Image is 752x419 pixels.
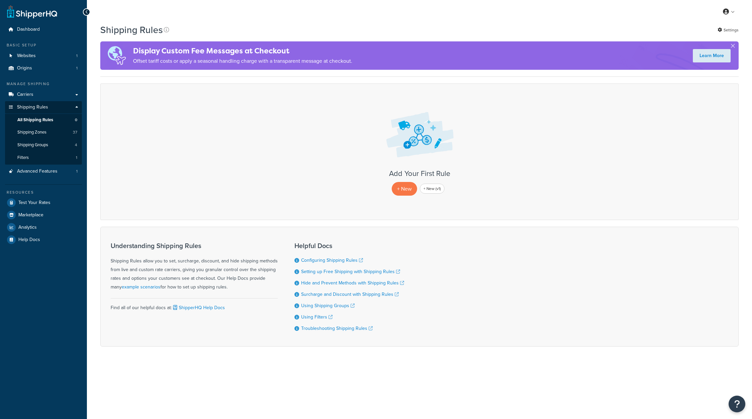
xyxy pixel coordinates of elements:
[420,184,445,194] a: + New (v1)
[301,268,400,275] a: Setting up Free Shipping with Shipping Rules
[5,126,82,139] a: Shipping Zones 37
[5,152,82,164] li: Filters
[17,27,40,32] span: Dashboard
[17,92,33,97] span: Carriers
[5,209,82,221] a: Marketplace
[100,41,133,70] img: duties-banner-06bc72dcb5fe05cb3f9472aba00be2ae8eb53ab6f0d8bb03d382ba314ac3c341.png
[18,200,50,206] span: Test Your Rates
[718,25,739,35] a: Settings
[17,169,57,174] span: Advanced Features
[5,101,82,165] li: Shipping Rules
[5,50,82,62] li: Websites
[17,117,53,123] span: All Shipping Rules
[133,45,352,56] h4: Display Custom Fee Messages at Checkout
[5,165,82,178] a: Advanced Features 1
[111,298,278,312] div: Find all of our helpful docs at:
[18,225,37,230] span: Analytics
[5,165,82,178] li: Advanced Features
[301,313,333,321] a: Using Filters
[17,65,32,71] span: Origins
[111,242,278,249] h3: Understanding Shipping Rules
[76,53,78,59] span: 1
[301,302,355,309] a: Using Shipping Groups
[301,291,399,298] a: Surcharge and Discount with Shipping Rules
[5,221,82,233] a: Analytics
[5,88,82,101] a: Carriers
[5,62,82,74] li: Origins
[17,53,36,59] span: Websites
[693,49,731,62] a: Learn More
[5,197,82,209] a: Test Your Rates
[5,139,82,151] li: Shipping Groups
[17,142,48,148] span: Shipping Groups
[73,130,77,135] span: 37
[17,155,29,161] span: Filters
[301,279,404,286] a: Hide and Prevent Methods with Shipping Rules
[133,56,352,66] p: Offset tariff costs or apply a seasonal handling charge with a transparent message at checkout.
[5,101,82,114] a: Shipping Rules
[294,242,404,249] h3: Helpful Docs
[5,114,82,126] a: All Shipping Rules 0
[301,325,373,332] a: Troubleshooting Shipping Rules
[75,117,77,123] span: 0
[5,42,82,48] div: Basic Setup
[5,62,82,74] a: Origins 1
[392,182,417,196] p: + New
[122,283,160,290] a: example scenarios
[5,139,82,151] a: Shipping Groups 4
[17,104,48,110] span: Shipping Rules
[5,81,82,87] div: Manage Shipping
[5,114,82,126] li: All Shipping Rules
[5,50,82,62] a: Websites 1
[729,396,745,412] button: Open Resource Center
[75,142,77,148] span: 4
[76,169,78,174] span: 1
[301,257,363,264] a: Configuring Shipping Rules
[172,304,225,311] a: ShipperHQ Help Docs
[18,237,40,243] span: Help Docs
[5,23,82,36] a: Dashboard
[111,242,278,291] div: Shipping Rules allow you to set, surcharge, discount, and hide shipping methods from live and cus...
[18,212,43,218] span: Marketplace
[5,190,82,195] div: Resources
[5,126,82,139] li: Shipping Zones
[76,155,77,161] span: 1
[5,152,82,164] a: Filters 1
[7,5,57,18] a: ShipperHQ Home
[17,130,46,135] span: Shipping Zones
[5,234,82,246] a: Help Docs
[107,170,732,178] h3: Add Your First Rule
[76,65,78,71] span: 1
[100,23,163,36] h1: Shipping Rules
